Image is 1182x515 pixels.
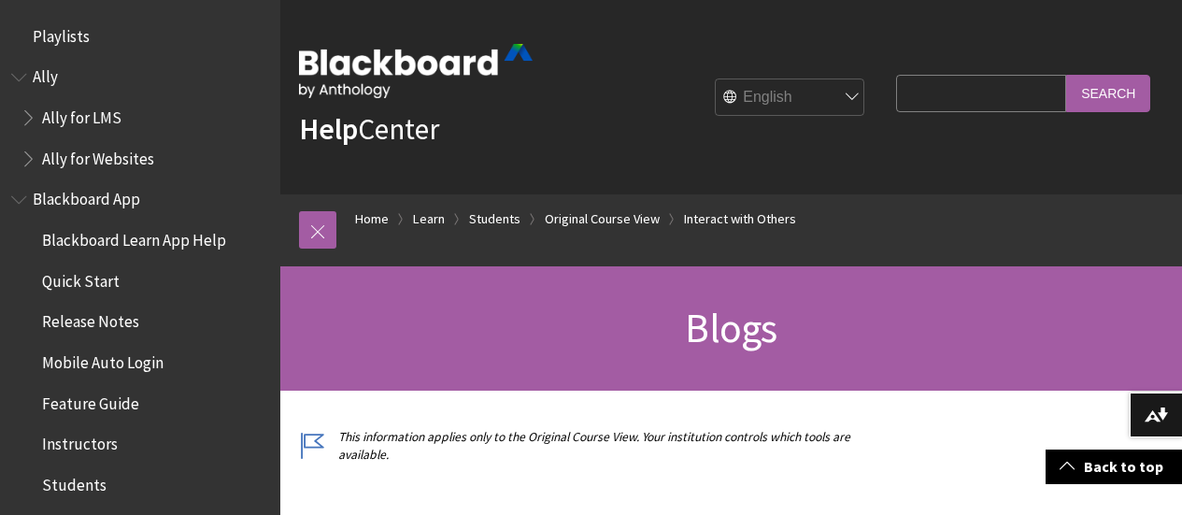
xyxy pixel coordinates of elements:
[299,110,358,148] strong: Help
[42,224,226,250] span: Blackboard Learn App Help
[42,347,164,372] span: Mobile Auto Login
[42,469,107,494] span: Students
[716,79,865,117] select: Site Language Selector
[11,62,269,175] nav: Book outline for Anthology Ally Help
[42,143,154,168] span: Ally for Websites
[299,110,439,148] a: HelpCenter
[299,44,533,98] img: Blackboard by Anthology
[42,307,139,332] span: Release Notes
[413,207,445,231] a: Learn
[1046,450,1182,484] a: Back to top
[33,21,90,46] span: Playlists
[42,429,118,454] span: Instructors
[42,102,121,127] span: Ally for LMS
[545,207,660,231] a: Original Course View
[469,207,520,231] a: Students
[42,388,139,413] span: Feature Guide
[42,265,120,291] span: Quick Start
[11,21,269,52] nav: Book outline for Playlists
[33,184,140,209] span: Blackboard App
[299,428,887,464] p: This information applies only to the Original Course View. Your institution controls which tools ...
[33,62,58,87] span: Ally
[355,207,389,231] a: Home
[1066,75,1150,111] input: Search
[684,207,796,231] a: Interact with Others
[685,302,776,353] span: Blogs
